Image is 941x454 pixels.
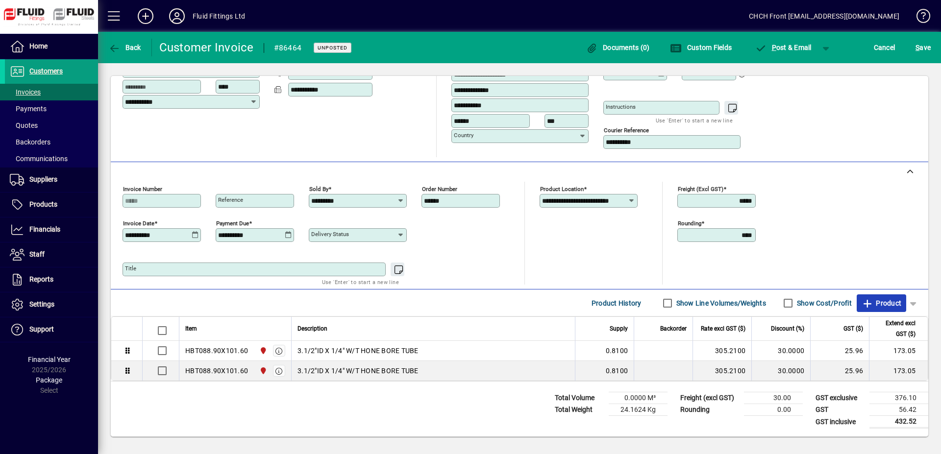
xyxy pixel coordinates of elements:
span: Quotes [10,121,38,129]
a: Quotes [5,117,98,134]
span: FLUID FITTINGS CHRISTCHURCH [257,365,268,376]
div: Fluid Fittings Ltd [193,8,245,24]
span: Financial Year [28,356,71,363]
mat-label: Courier Reference [604,127,649,134]
td: 30.00 [744,392,803,404]
span: Cancel [874,40,895,55]
a: Suppliers [5,167,98,192]
button: Custom Fields [668,39,734,56]
span: Backorder [660,323,687,334]
span: Custom Fields [670,44,732,51]
span: Rate excl GST ($) [701,323,745,334]
mat-hint: Use 'Enter' to start a new line [656,115,733,126]
span: 0.8100 [606,366,628,376]
span: Product History [592,295,642,311]
mat-hint: Use 'Enter' to start a new line [322,276,399,287]
label: Show Line Volumes/Weights [674,298,766,308]
a: Backorders [5,134,98,150]
a: Payments [5,100,98,117]
span: ave [916,40,931,55]
mat-label: Product location [540,186,584,192]
td: 25.96 [810,341,869,361]
span: Discount (%) [771,323,804,334]
td: Rounding [675,404,744,416]
a: Invoices [5,84,98,100]
span: Product [862,295,901,311]
span: P [772,44,776,51]
span: Products [29,200,57,208]
mat-label: Payment due [216,220,249,227]
span: Customers [29,67,63,75]
span: ost & Email [755,44,812,51]
a: Products [5,192,98,217]
td: 173.05 [869,361,928,381]
mat-label: Invoice number [123,186,162,192]
span: Package [36,376,62,384]
span: Backorders [10,138,50,146]
span: Documents (0) [586,44,650,51]
span: Support [29,325,54,333]
span: Extend excl GST ($) [875,318,916,339]
mat-label: Freight (excl GST) [678,186,723,192]
td: 56.42 [869,404,928,416]
button: Product History [588,294,645,312]
div: #86464 [274,40,302,56]
a: Reports [5,267,98,292]
span: Unposted [318,45,347,51]
span: Home [29,42,48,50]
div: HBT088.90X101.60 [185,366,248,376]
label: Show Cost/Profit [795,298,852,308]
span: Reports [29,275,53,283]
td: Freight (excl GST) [675,392,744,404]
div: CHCH Front [EMAIL_ADDRESS][DOMAIN_NAME] [749,8,899,24]
mat-label: Rounding [678,220,701,227]
a: Staff [5,242,98,267]
button: Add [130,7,161,25]
span: GST ($) [843,323,863,334]
mat-label: Country [454,132,473,139]
td: 432.52 [869,416,928,428]
span: Supply [610,323,628,334]
mat-label: Delivery status [311,231,349,238]
span: 3.1/2"ID X 1/4" W/T HONE BORE TUBE [297,366,419,376]
mat-label: Invoice date [123,220,154,227]
td: Total Weight [550,404,609,416]
button: Cancel [871,39,898,56]
div: 305.2100 [699,346,745,356]
span: FLUID FITTINGS CHRISTCHURCH [257,345,268,356]
mat-label: Order number [422,186,457,192]
button: Product [857,294,906,312]
td: GST exclusive [811,392,869,404]
span: Back [108,44,141,51]
button: Save [913,39,933,56]
span: 3.1/2"ID X 1/4" W/T HONE BORE TUBE [297,346,419,356]
button: Profile [161,7,193,25]
a: Knowledge Base [909,2,929,34]
span: Payments [10,105,47,113]
a: Financials [5,217,98,242]
td: 30.0000 [751,341,810,361]
span: Invoices [10,88,41,96]
td: Total Volume [550,392,609,404]
td: 25.96 [810,361,869,381]
button: Back [106,39,144,56]
span: 0.8100 [606,346,628,356]
span: Financials [29,225,60,233]
td: 0.0000 M³ [609,392,668,404]
span: Item [185,323,197,334]
span: Suppliers [29,175,57,183]
td: 376.10 [869,392,928,404]
td: 0.00 [744,404,803,416]
span: Communications [10,155,68,163]
span: Staff [29,250,45,258]
div: Customer Invoice [159,40,254,55]
a: Home [5,34,98,59]
span: Settings [29,300,54,308]
mat-label: Title [125,265,136,272]
a: Communications [5,150,98,167]
td: 30.0000 [751,361,810,381]
td: 173.05 [869,341,928,361]
td: 24.1624 Kg [609,404,668,416]
app-page-header-button: Back [98,39,152,56]
span: S [916,44,919,51]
